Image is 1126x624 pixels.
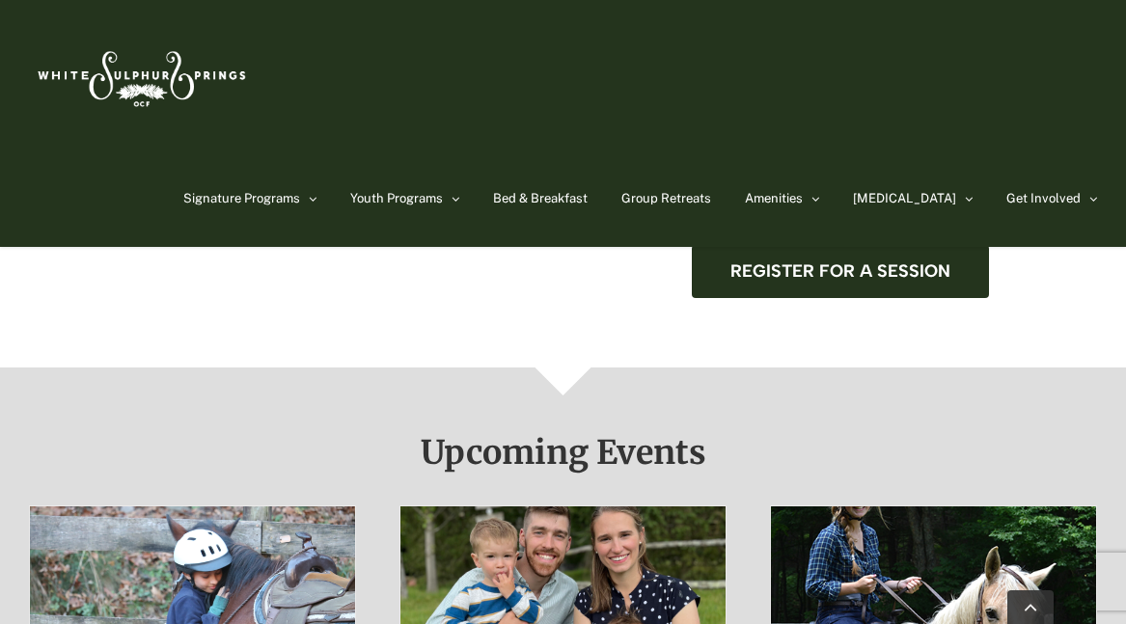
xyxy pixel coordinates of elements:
[29,435,1097,470] h2: Upcoming Events
[183,192,300,204] span: Signature Programs
[692,245,989,298] a: Register
[853,192,956,204] span: [MEDICAL_DATA]
[350,192,443,204] span: Youth Programs
[621,150,711,247] a: Group Retreats
[853,150,973,247] a: [MEDICAL_DATA]
[1006,150,1097,247] a: Get Involved
[1006,192,1081,204] span: Get Involved
[745,192,803,204] span: Amenities
[183,150,1097,247] nav: Main Menu Sticky
[183,150,316,247] a: Signature Programs
[745,150,819,247] a: Amenities
[621,192,711,204] span: Group Retreats
[350,150,459,247] a: Youth Programs
[493,150,588,247] a: Bed & Breakfast
[493,192,588,204] span: Bed & Breakfast
[29,30,251,121] img: White Sulphur Springs Logo
[730,261,950,282] span: Register for a session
